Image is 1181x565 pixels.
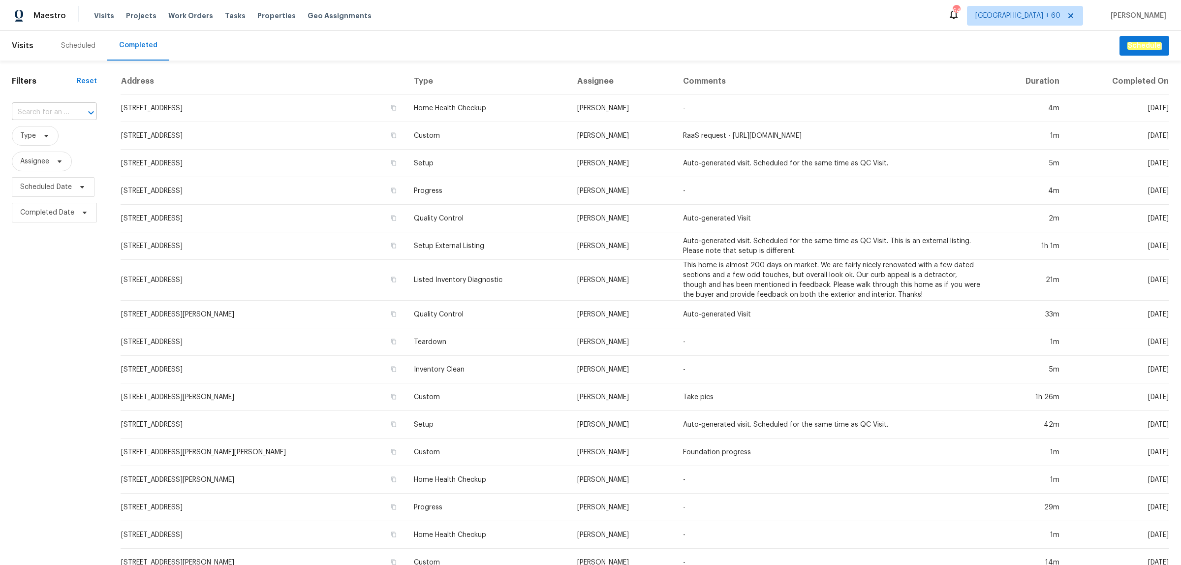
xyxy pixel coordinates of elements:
td: - [675,466,990,494]
button: Copy Address [389,365,398,374]
td: 5m [990,150,1067,177]
td: [DATE] [1067,494,1169,521]
td: - [675,494,990,521]
td: 1m [990,521,1067,549]
td: [STREET_ADDRESS] [121,122,406,150]
td: [DATE] [1067,521,1169,549]
td: [DATE] [1067,439,1169,466]
td: [PERSON_NAME] [569,177,675,205]
td: [DATE] [1067,150,1169,177]
h1: Filters [12,76,77,86]
td: Progress [406,494,569,521]
td: [STREET_ADDRESS] [121,328,406,356]
button: Open [84,106,98,120]
td: Custom [406,122,569,150]
button: Copy Address [389,214,398,222]
td: Quality Control [406,301,569,328]
td: [STREET_ADDRESS][PERSON_NAME] [121,301,406,328]
input: Search for an address... [12,105,69,120]
td: - [675,328,990,356]
td: 42m [990,411,1067,439]
span: Visits [12,35,33,57]
td: [STREET_ADDRESS] [121,356,406,383]
td: 21m [990,260,1067,301]
td: Setup [406,411,569,439]
td: [DATE] [1067,122,1169,150]
th: Completed On [1067,68,1169,94]
td: [STREET_ADDRESS] [121,177,406,205]
td: 1m [990,439,1067,466]
button: Copy Address [389,103,398,112]
em: Schedule [1127,42,1161,50]
td: [DATE] [1067,177,1169,205]
td: Take pics [675,383,990,411]
span: Type [20,131,36,141]
th: Duration [990,68,1067,94]
td: [STREET_ADDRESS] [121,94,406,122]
td: [DATE] [1067,328,1169,356]
button: Copy Address [389,337,398,346]
td: [PERSON_NAME] [569,439,675,466]
span: Geo Assignments [308,11,372,21]
td: [STREET_ADDRESS] [121,411,406,439]
td: 1m [990,466,1067,494]
td: Teardown [406,328,569,356]
td: [DATE] [1067,411,1169,439]
span: Work Orders [168,11,213,21]
td: [STREET_ADDRESS] [121,494,406,521]
td: - [675,177,990,205]
td: [STREET_ADDRESS][PERSON_NAME] [121,466,406,494]
td: [STREET_ADDRESS][PERSON_NAME] [121,383,406,411]
td: 4m [990,94,1067,122]
td: [PERSON_NAME] [569,356,675,383]
td: [PERSON_NAME] [569,383,675,411]
td: [PERSON_NAME] [569,301,675,328]
div: Reset [77,76,97,86]
span: Completed Date [20,208,74,218]
td: [STREET_ADDRESS] [121,205,406,232]
button: Copy Address [389,392,398,401]
td: 4m [990,177,1067,205]
button: Copy Address [389,310,398,318]
th: Assignee [569,68,675,94]
td: This home is almost 200 days on market. We are fairly nicely renovated with a few dated sections ... [675,260,990,301]
td: Auto-generated visit. Scheduled for the same time as QC Visit. This is an external listing. Pleas... [675,232,990,260]
td: 1m [990,122,1067,150]
td: [STREET_ADDRESS][PERSON_NAME][PERSON_NAME] [121,439,406,466]
td: Home Health Checkup [406,466,569,494]
td: Auto-generated visit. Scheduled for the same time as QC Visit. [675,150,990,177]
button: Copy Address [389,241,398,250]
td: Foundation progress [675,439,990,466]
td: [STREET_ADDRESS] [121,521,406,549]
td: [DATE] [1067,94,1169,122]
td: Auto-generated Visit [675,205,990,232]
td: Home Health Checkup [406,521,569,549]
td: [PERSON_NAME] [569,466,675,494]
span: Projects [126,11,156,21]
td: Inventory Clean [406,356,569,383]
td: Listed Inventory Diagnostic [406,260,569,301]
td: 29m [990,494,1067,521]
td: - [675,356,990,383]
div: Scheduled [61,41,95,51]
td: Custom [406,439,569,466]
td: 2m [990,205,1067,232]
span: Scheduled Date [20,182,72,192]
td: [PERSON_NAME] [569,232,675,260]
span: Properties [257,11,296,21]
td: [PERSON_NAME] [569,122,675,150]
td: 5m [990,356,1067,383]
td: RaaS request - [URL][DOMAIN_NAME] [675,122,990,150]
button: Copy Address [389,447,398,456]
td: [DATE] [1067,383,1169,411]
td: [PERSON_NAME] [569,260,675,301]
td: 33m [990,301,1067,328]
td: [STREET_ADDRESS] [121,150,406,177]
button: Copy Address [389,158,398,167]
button: Copy Address [389,502,398,511]
td: Home Health Checkup [406,94,569,122]
td: [DATE] [1067,466,1169,494]
td: Setup External Listing [406,232,569,260]
th: Type [406,68,569,94]
button: Copy Address [389,275,398,284]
